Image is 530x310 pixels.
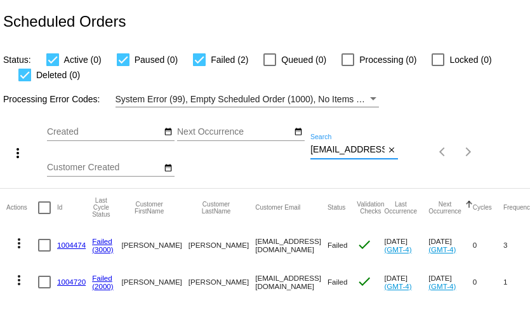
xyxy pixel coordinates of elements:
[3,13,126,30] h2: Scheduled Orders
[428,245,456,253] a: (GMT-4)
[189,227,255,264] mat-cell: [PERSON_NAME]
[6,189,38,227] mat-header-cell: Actions
[211,52,248,67] span: Failed (2)
[10,145,25,161] mat-icon: more_vert
[357,189,384,227] mat-header-cell: Validation Checks
[255,264,328,300] mat-cell: [EMAIL_ADDRESS][DOMAIN_NAME]
[189,264,255,300] mat-cell: [PERSON_NAME]
[449,52,491,67] span: Locked (0)
[189,201,244,215] button: Change sorting for CustomerLastName
[328,204,345,212] button: Change sorting for Status
[92,282,114,290] a: (2000)
[255,227,328,264] mat-cell: [EMAIL_ADDRESS][DOMAIN_NAME]
[384,282,411,290] a: (GMT-4)
[92,197,110,218] button: Change sorting for LastProcessingCycleId
[387,145,396,156] mat-icon: close
[47,163,161,173] input: Customer Created
[3,94,100,104] span: Processing Error Codes:
[121,264,188,300] mat-cell: [PERSON_NAME]
[57,204,62,212] button: Change sorting for Id
[428,201,461,215] button: Change sorting for NextOccurrenceUtc
[384,201,417,215] button: Change sorting for LastOccurrenceUtc
[116,91,379,107] mat-select: Filter by Processing Error Codes
[11,273,27,288] mat-icon: more_vert
[92,237,112,245] a: Failed
[384,245,411,253] a: (GMT-4)
[3,55,31,65] span: Status:
[164,163,173,173] mat-icon: date_range
[310,145,385,155] input: Search
[92,245,114,253] a: (3000)
[473,227,503,264] mat-cell: 0
[430,139,456,165] button: Previous page
[47,127,161,137] input: Created
[328,241,348,249] span: Failed
[384,264,428,300] mat-cell: [DATE]
[121,201,176,215] button: Change sorting for CustomerFirstName
[64,52,102,67] span: Active (0)
[177,127,291,137] input: Next Occurrence
[456,139,481,165] button: Next page
[164,127,173,137] mat-icon: date_range
[384,227,428,264] mat-cell: [DATE]
[328,278,348,286] span: Failed
[359,52,416,67] span: Processing (0)
[385,144,398,157] button: Clear
[36,67,80,83] span: Deleted (0)
[473,204,492,212] button: Change sorting for Cycles
[428,264,473,300] mat-cell: [DATE]
[121,227,188,264] mat-cell: [PERSON_NAME]
[11,236,27,251] mat-icon: more_vert
[357,237,372,252] mat-icon: check
[294,127,303,137] mat-icon: date_range
[57,278,86,286] a: 1004720
[281,52,326,67] span: Queued (0)
[428,282,456,290] a: (GMT-4)
[357,274,372,289] mat-icon: check
[92,274,112,282] a: Failed
[428,227,473,264] mat-cell: [DATE]
[135,52,178,67] span: Paused (0)
[473,264,503,300] mat-cell: 0
[57,241,86,249] a: 1004474
[255,204,300,212] button: Change sorting for CustomerEmail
